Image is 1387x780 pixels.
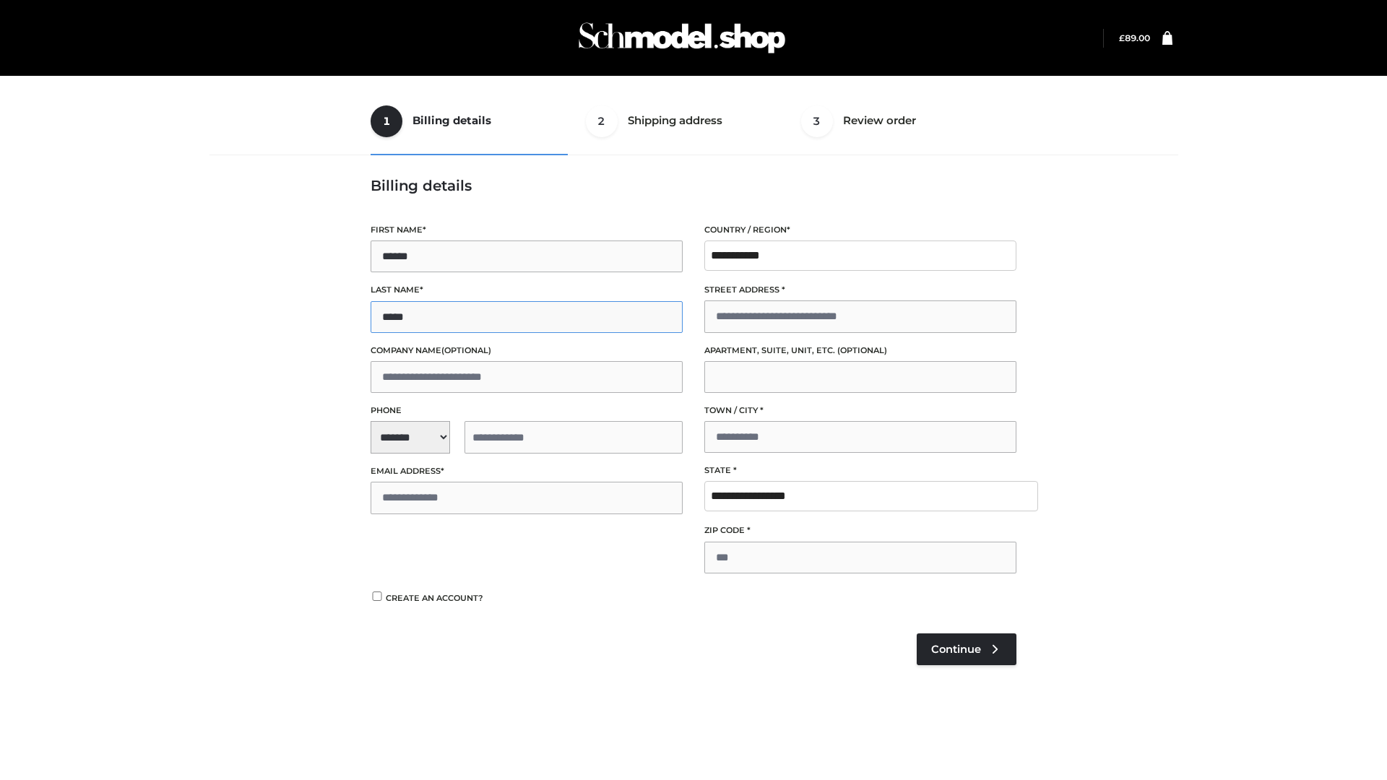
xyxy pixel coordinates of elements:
bdi: 89.00 [1119,32,1150,43]
label: Street address [704,283,1016,297]
span: (optional) [837,345,887,355]
input: Create an account? [371,591,384,601]
label: Phone [371,404,683,417]
h3: Billing details [371,177,1016,194]
span: Create an account? [386,593,483,603]
label: Town / City [704,404,1016,417]
span: Continue [931,643,981,656]
span: (optional) [441,345,491,355]
label: Last name [371,283,683,297]
img: Schmodel Admin 964 [574,9,790,66]
span: £ [1119,32,1125,43]
a: Continue [917,633,1016,665]
label: First name [371,223,683,237]
label: Country / Region [704,223,1016,237]
label: Company name [371,344,683,357]
a: £89.00 [1119,32,1150,43]
label: State [704,464,1016,477]
label: ZIP Code [704,524,1016,537]
label: Email address [371,464,683,478]
label: Apartment, suite, unit, etc. [704,344,1016,357]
